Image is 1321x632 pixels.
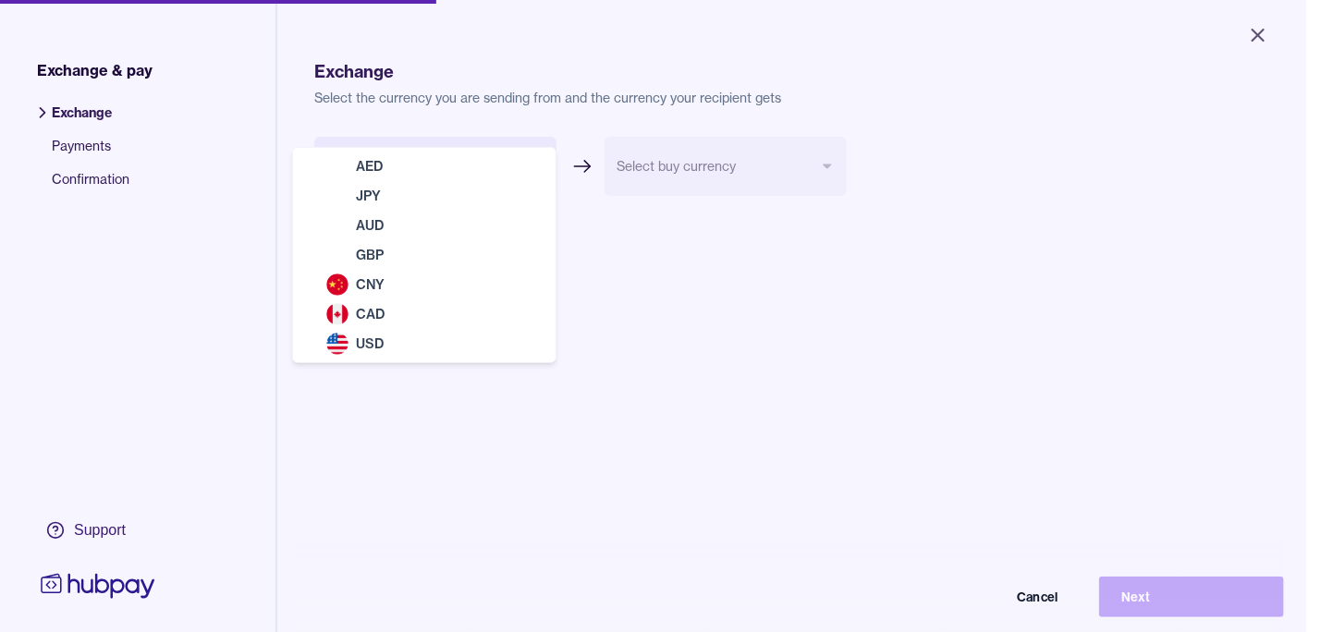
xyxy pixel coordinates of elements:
[356,158,383,175] span: AED
[356,276,385,293] span: CNY
[896,577,1081,617] button: Cancel
[356,335,384,352] span: USD
[356,188,381,204] span: JPY
[356,306,385,322] span: CAD
[356,217,384,234] span: AUD
[356,247,384,263] span: GBP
